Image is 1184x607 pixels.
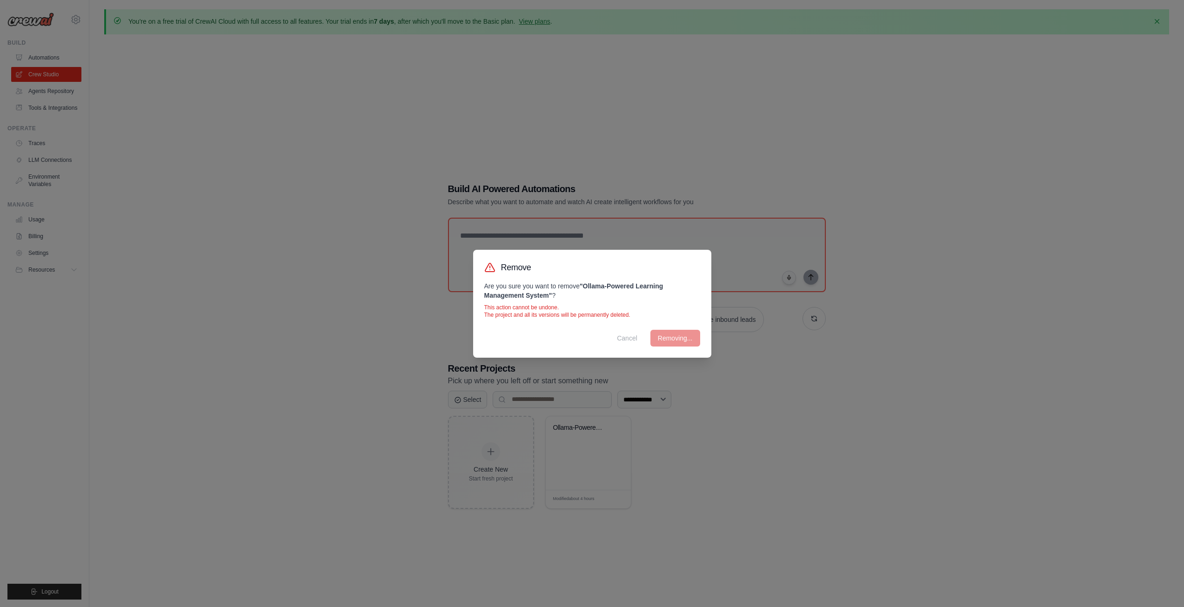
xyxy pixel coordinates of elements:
[484,282,663,299] strong: " Ollama-Powered Learning Management System "
[484,311,700,319] p: The project and all its versions will be permanently deleted.
[609,330,645,347] button: Cancel
[650,330,700,347] button: Removing...
[484,304,700,311] p: This action cannot be undone.
[501,261,531,274] h3: Remove
[484,281,700,300] p: Are you sure you want to remove ?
